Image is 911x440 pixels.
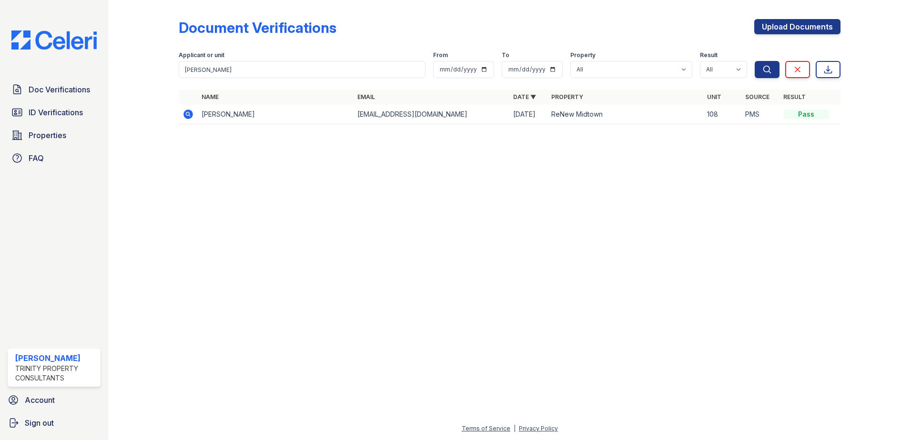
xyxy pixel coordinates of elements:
div: Document Verifications [179,19,336,36]
a: Properties [8,126,101,145]
span: ID Verifications [29,107,83,118]
span: Account [25,394,55,406]
label: To [502,51,509,59]
a: Unit [707,93,721,100]
label: Applicant or unit [179,51,224,59]
td: [PERSON_NAME] [198,105,354,124]
label: Property [570,51,596,59]
span: FAQ [29,152,44,164]
a: Upload Documents [754,19,840,34]
a: Name [202,93,219,100]
label: From [433,51,448,59]
td: ReNew Midtown [547,105,703,124]
a: FAQ [8,149,101,168]
a: Terms of Service [462,425,510,432]
a: Account [4,390,104,410]
td: PMS [741,105,779,124]
a: Property [551,93,583,100]
a: Privacy Policy [519,425,558,432]
a: Sign out [4,413,104,432]
span: Doc Verifications [29,84,90,95]
td: [EMAIL_ADDRESS][DOMAIN_NAME] [354,105,509,124]
a: Result [783,93,806,100]
span: Properties [29,130,66,141]
a: Source [745,93,769,100]
img: CE_Logo_Blue-a8612792a0a2168367f1c8372b55b34899dd931a85d93a1a3d3e32e68fde9ad4.png [4,30,104,50]
span: Sign out [25,417,54,429]
div: Trinity Property Consultants [15,364,97,383]
input: Search by name, email, or unit number [179,61,425,78]
a: Email [357,93,375,100]
label: Result [700,51,718,59]
td: [DATE] [509,105,547,124]
div: [PERSON_NAME] [15,352,97,364]
a: ID Verifications [8,103,101,122]
div: Pass [783,110,829,119]
div: | [514,425,516,432]
a: Doc Verifications [8,80,101,99]
td: 108 [703,105,741,124]
a: Date ▼ [513,93,536,100]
